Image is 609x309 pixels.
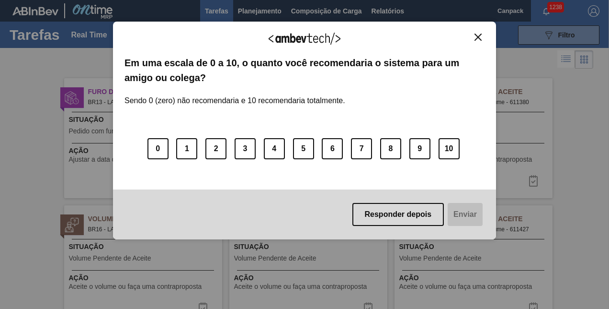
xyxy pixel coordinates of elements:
[322,138,343,159] button: 6
[147,138,169,159] button: 0
[472,33,485,41] button: Close
[205,138,226,159] button: 2
[235,138,256,159] button: 3
[269,33,340,45] img: Logo Ambevtech
[351,138,372,159] button: 7
[380,138,401,159] button: 8
[176,138,197,159] button: 1
[124,56,485,85] label: Em uma escala de 0 a 10, o quanto você recomendaria o sistema para um amigo ou colega?
[474,34,482,41] img: Close
[439,138,460,159] button: 10
[264,138,285,159] button: 4
[293,138,314,159] button: 5
[409,138,430,159] button: 9
[124,85,345,105] label: Sendo 0 (zero) não recomendaria e 10 recomendaria totalmente.
[352,203,444,226] button: Responder depois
